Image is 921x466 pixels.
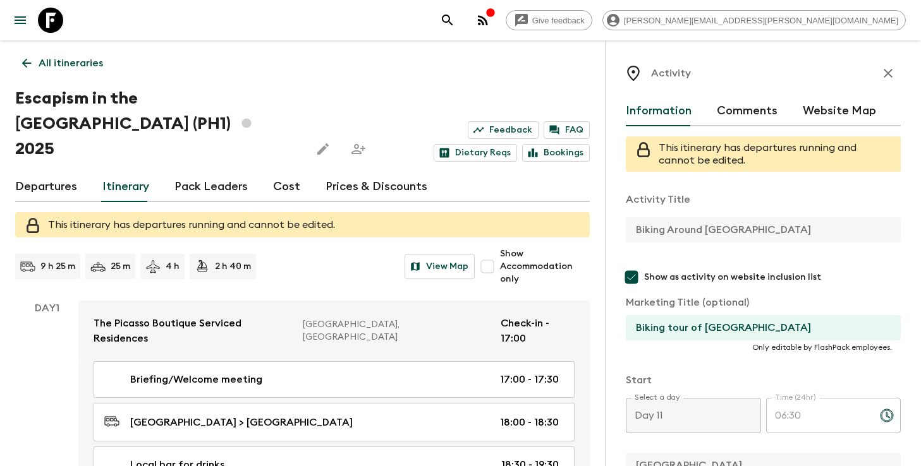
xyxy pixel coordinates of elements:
label: Time (24hr) [775,392,816,403]
p: Activity Title [626,192,901,207]
a: Feedback [468,121,539,139]
p: 2 h 40 m [215,260,251,273]
p: Activity [651,66,691,81]
span: Share this itinerary [346,136,371,162]
p: 9 h 25 m [40,260,75,273]
a: Pack Leaders [174,172,248,202]
span: Give feedback [525,16,592,25]
button: Comments [717,96,778,126]
p: Start [626,373,901,388]
a: Dietary Reqs [434,144,517,162]
p: [GEOGRAPHIC_DATA] > [GEOGRAPHIC_DATA] [130,415,353,430]
a: Itinerary [102,172,149,202]
a: Give feedback [506,10,592,30]
p: All itineraries [39,56,103,71]
span: [PERSON_NAME][EMAIL_ADDRESS][PERSON_NAME][DOMAIN_NAME] [617,16,905,25]
p: 25 m [111,260,130,273]
p: 18:00 - 18:30 [500,415,559,430]
button: Edit this itinerary [310,136,336,162]
p: Check-in - 17:00 [501,316,575,346]
a: Briefing/Welcome meeting17:00 - 17:30 [94,361,575,398]
div: [PERSON_NAME][EMAIL_ADDRESS][PERSON_NAME][DOMAIN_NAME] [602,10,906,30]
input: If necessary, use this field to override activity title [626,315,891,340]
a: All itineraries [15,51,110,76]
span: Show Accommodation only [500,248,590,285]
a: Cost [273,172,300,202]
p: The Picasso Boutique Serviced Residences [94,316,293,346]
a: Departures [15,172,77,202]
label: Select a day [635,392,680,403]
p: Only editable by FlashPack employees. [635,342,892,352]
p: Briefing/Welcome meeting [130,372,262,387]
a: FAQ [544,121,590,139]
p: 17:00 - 17:30 [500,372,559,387]
button: View Map [405,254,475,279]
button: Website Map [803,96,876,126]
input: hh:mm [766,398,870,433]
a: Prices & Discounts [326,172,427,202]
p: Day 1 [15,301,78,316]
a: [GEOGRAPHIC_DATA] > [GEOGRAPHIC_DATA]18:00 - 18:30 [94,403,575,441]
span: This itinerary has departures running and cannot be edited. [48,220,335,230]
h1: Escapism in the [GEOGRAPHIC_DATA] (PH1) 2025 [15,86,300,162]
a: The Picasso Boutique Serviced Residences[GEOGRAPHIC_DATA], [GEOGRAPHIC_DATA]Check-in - 17:00 [78,301,590,361]
p: 4 h [166,260,180,273]
a: Bookings [522,144,590,162]
p: Marketing Title (optional) [626,295,901,310]
span: This itinerary has departures running and cannot be edited. [659,143,857,165]
p: [GEOGRAPHIC_DATA], [GEOGRAPHIC_DATA] [303,318,491,344]
button: Information [626,96,692,126]
button: menu [8,8,33,33]
button: search adventures [435,8,460,33]
span: Show as activity on website inclusion list [644,271,821,284]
